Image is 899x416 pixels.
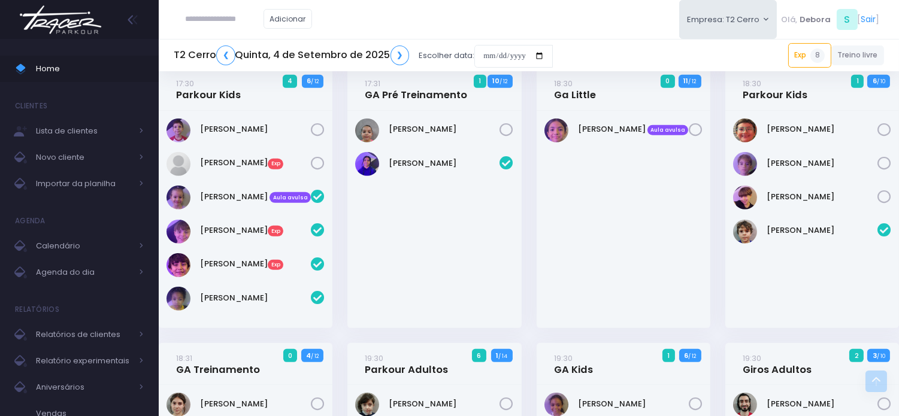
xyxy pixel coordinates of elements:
a: [PERSON_NAME] Aula avulsa [578,123,689,135]
a: [PERSON_NAME]Exp [200,224,311,236]
strong: 6 [684,351,688,360]
span: Aniversários [36,379,132,395]
a: [PERSON_NAME]Exp [200,157,311,169]
a: [PERSON_NAME]Exp [200,258,311,270]
span: Relatório experimentais [36,353,132,369]
a: [PERSON_NAME] [200,292,311,304]
a: [PERSON_NAME] [767,224,877,236]
span: Aula avulsa [647,125,689,136]
span: Lista de clientes [36,123,132,139]
strong: 1 [496,351,498,360]
small: 18:30 [554,78,573,89]
strong: 10 [492,76,500,86]
a: 19:30GA Kids [554,352,593,376]
img: Serena Odara M Gomes do Amaral [167,287,190,311]
span: Home [36,61,144,77]
small: / 12 [688,353,696,360]
a: [PERSON_NAME] [200,123,311,135]
span: 0 [283,349,298,362]
div: Escolher data: [174,42,553,69]
span: Exp [268,159,283,169]
a: 18:31GA Treinamento [176,352,260,376]
small: 18:30 [743,78,761,89]
span: Calendário [36,238,132,254]
span: 1 [851,75,864,88]
small: 19:30 [365,353,384,364]
h5: T2 Cerro Quinta, 4 de Setembro de 2025 [174,45,409,65]
small: / 14 [498,353,507,360]
img: Bárbara Duarte [544,119,568,142]
strong: 6 [873,76,877,86]
span: 4 [283,75,298,88]
a: [PERSON_NAME] [767,191,877,203]
a: [PERSON_NAME] [389,123,500,135]
small: / 10 [877,78,885,85]
span: 2 [849,349,864,362]
a: Exp8 [788,43,831,67]
span: Novo cliente [36,150,132,165]
small: 17:30 [176,78,194,89]
img: Andreza christianini martinez [355,119,379,142]
strong: 4 [306,351,311,360]
a: 18:30Parkour Kids [743,77,807,101]
a: [PERSON_NAME] [389,157,500,169]
a: 19:30Parkour Adultos [365,352,449,376]
span: Relatórios de clientes [36,327,132,342]
img: Lali Anita Novaes Ramtohul [355,152,379,176]
a: [PERSON_NAME] [389,398,500,410]
img: Gabriel bicca da costa [733,119,757,142]
small: / 12 [688,78,696,85]
a: 18:30Ga Little [554,77,596,101]
img: Cecilia Machado [167,186,190,209]
small: 17:31 [365,78,381,89]
strong: 11 [683,76,688,86]
a: 19:30Giros Adultos [743,352,812,376]
a: [PERSON_NAME] [200,398,311,410]
small: 18:31 [176,353,192,364]
a: [PERSON_NAME] [767,123,877,135]
small: / 12 [311,353,319,360]
small: / 12 [311,78,319,85]
img: Joaquim Pacheco Cabrini [733,152,757,176]
strong: 3 [873,351,877,360]
h4: Clientes [15,94,47,118]
a: ❯ [391,45,410,65]
a: [PERSON_NAME] [767,157,877,169]
span: Debora [800,14,831,26]
span: Importar da planilha [36,176,132,192]
small: / 10 [877,353,885,360]
span: 0 [661,75,675,88]
strong: 6 [307,76,311,86]
span: Exp [268,226,283,236]
span: 6 [472,349,486,362]
img: Antonio Abrell Ribeiro [167,119,190,142]
img: ARTHUR PARRINI [733,220,757,244]
small: 19:30 [743,353,761,364]
img: Gabriel Diotto Lazarete [167,220,190,244]
a: 17:31GA Pré Treinamento [365,77,468,101]
span: Olá, [782,14,798,26]
span: 1 [662,349,675,362]
span: 1 [474,75,486,88]
span: Aula avulsa [270,192,311,203]
img: Noah Diniz [167,253,190,277]
img: Arthur Lubke [167,152,190,176]
a: 17:30Parkour Kids [176,77,241,101]
h4: Relatórios [15,297,59,321]
span: Agenda do dia [36,265,132,280]
a: Adicionar [264,9,313,29]
span: 8 [810,48,825,63]
a: [PERSON_NAME] [578,398,689,410]
span: S [837,9,858,30]
span: Exp [268,260,283,271]
small: / 12 [500,78,507,85]
a: Treino livre [831,45,885,65]
a: [PERSON_NAME] [767,398,877,410]
small: 19:30 [554,353,573,364]
a: Sair [861,13,876,26]
a: [PERSON_NAME] Aula avulsa [200,191,311,203]
img: Luca Spina [733,186,757,209]
a: ❮ [216,45,235,65]
h4: Agenda [15,209,46,233]
div: [ ] [777,6,884,33]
